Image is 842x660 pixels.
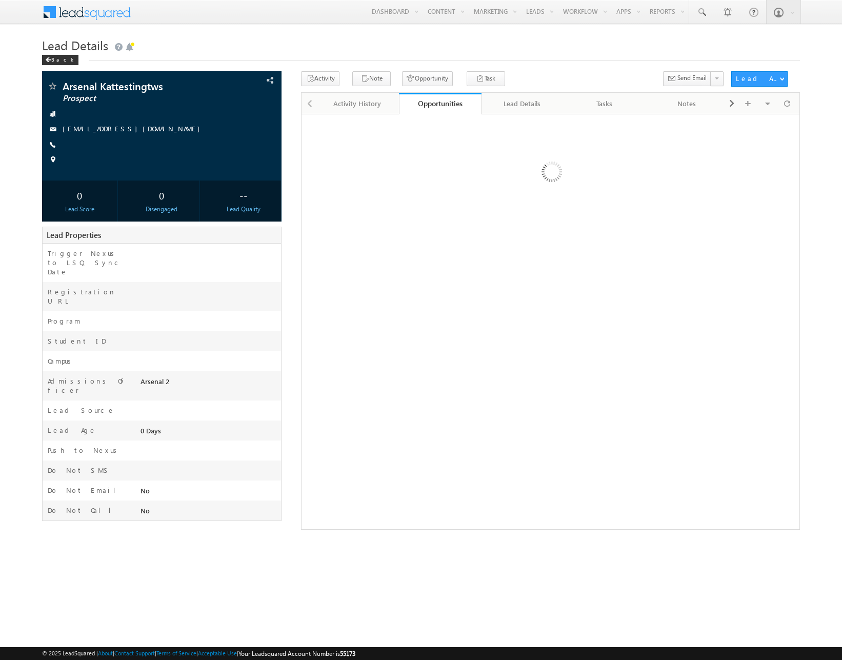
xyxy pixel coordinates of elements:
label: Do Not Email [48,486,124,495]
label: Student ID [48,336,106,346]
div: No [138,486,281,500]
button: Opportunity [402,71,453,86]
a: Terms of Service [156,650,196,656]
label: Push to Nexus [48,446,121,455]
div: Tasks [572,97,637,110]
a: Notes [646,93,729,114]
label: Lead Age [48,426,96,435]
a: Contact Support [114,650,155,656]
div: Activity History [325,97,390,110]
div: Opportunities [407,98,474,108]
span: Send Email [677,73,707,83]
button: Activity [301,71,339,86]
a: About [98,650,113,656]
div: Back [42,55,78,65]
button: Note [352,71,391,86]
a: Acceptable Use [198,650,237,656]
button: Task [467,71,505,86]
button: Send Email [663,71,711,86]
div: No [138,506,281,520]
div: -- [209,186,279,205]
label: Do Not Call [48,506,119,515]
div: Lead Details [490,97,555,110]
div: Notes [654,97,719,110]
button: Lead Actions [731,71,788,87]
span: © 2025 LeadSquared | | | | | [42,649,355,658]
div: 0 [127,186,197,205]
div: 0 Days [138,426,281,440]
span: Lead Properties [47,230,101,240]
label: Admissions Officer [48,376,129,395]
label: Program [48,316,81,326]
a: Back [42,54,84,63]
a: Activity History [316,93,399,114]
div: Disengaged [127,205,197,214]
div: Lead Score [45,205,115,214]
span: Prospect [63,93,212,104]
label: Campus [48,356,75,366]
img: Loading... [498,121,604,227]
span: Arsenal 2 [141,377,169,386]
label: Trigger Nexus to LSQ Sync Date [48,249,129,276]
a: Lead Details [482,93,564,114]
a: Opportunities [399,93,482,114]
div: Lead Quality [209,205,279,214]
span: Arsenal Kattestingtws [63,81,212,91]
span: Lead Details [42,37,108,53]
span: Your Leadsquared Account Number is [238,650,355,657]
label: Do Not SMS [48,466,111,475]
a: [EMAIL_ADDRESS][DOMAIN_NAME] [63,124,205,133]
a: Tasks [564,93,646,114]
label: Lead Source [48,406,115,415]
label: Registration URL [48,287,129,306]
span: 55173 [340,650,355,657]
div: 0 [45,186,115,205]
div: Lead Actions [736,74,779,83]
